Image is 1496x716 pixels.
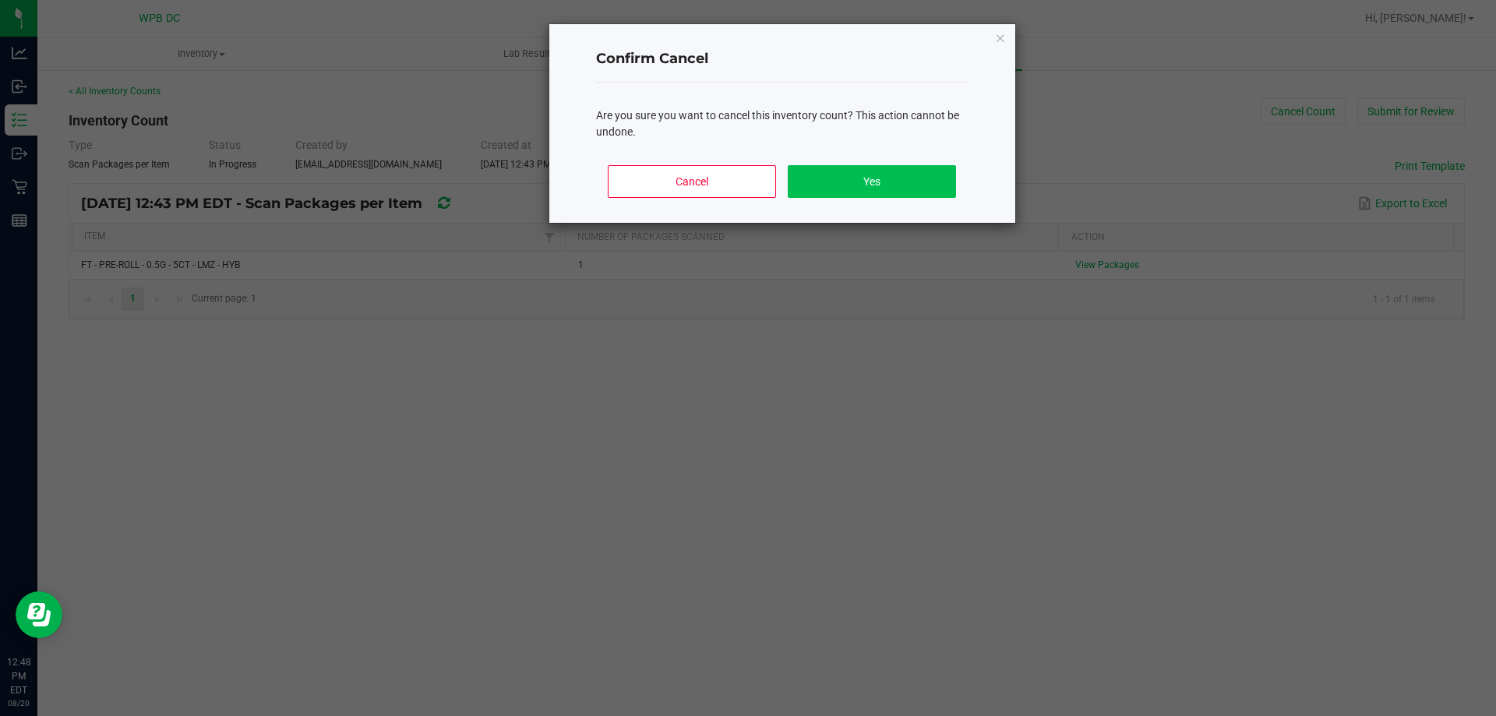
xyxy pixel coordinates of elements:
[596,49,969,69] h4: Confirm Cancel
[16,591,62,638] iframe: Resource center
[596,108,969,140] div: Are you sure you want to cancel this inventory count? This action cannot be undone.
[788,165,955,198] button: Yes
[608,165,775,198] button: Cancel
[995,28,1006,47] button: Close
